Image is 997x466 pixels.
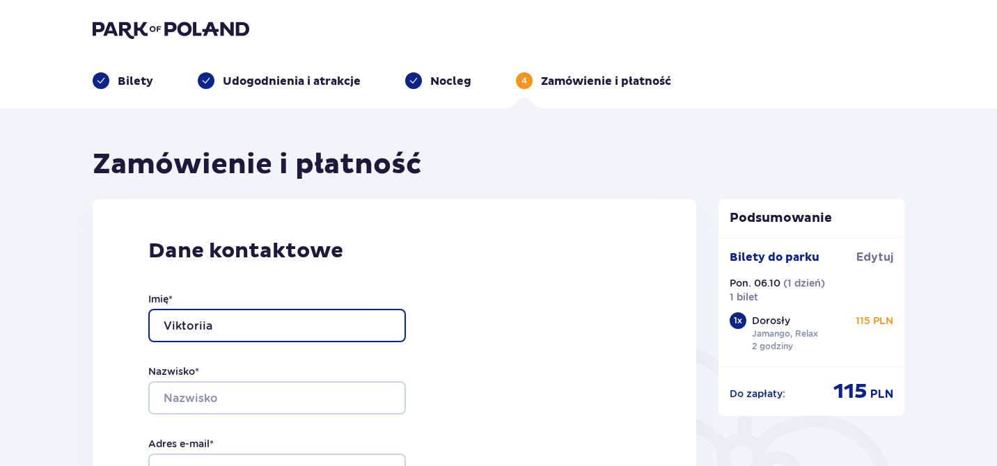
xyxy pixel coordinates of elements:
p: Zamówienie i płatność [541,74,671,89]
p: Jamango, Relax [752,328,818,340]
label: Imię * [148,292,173,306]
p: Nocleg [430,74,471,89]
p: Dane kontaktowe [148,238,641,264]
p: 1 bilet [730,290,758,304]
span: PLN [870,387,893,402]
p: Udogodnienia i atrakcje [223,74,361,89]
div: Bilety [93,72,153,89]
label: Adres e-mail * [148,437,214,451]
input: Imię [148,309,406,342]
div: Nocleg [405,72,471,89]
h1: Zamówienie i płatność [93,147,422,182]
p: ( 1 dzień ) [783,276,825,290]
p: Pon. 06.10 [730,276,780,290]
div: 4Zamówienie i płatność [516,72,671,89]
p: Do zapłaty : [730,387,785,401]
p: Bilety [118,74,153,89]
div: 1 x [730,312,746,329]
img: Park of Poland logo [93,19,249,39]
p: 2 godziny [752,340,793,353]
input: Nazwisko [148,381,406,415]
p: Bilety do parku [730,250,819,265]
span: Edytuj [856,250,893,265]
p: Podsumowanie [719,210,905,227]
p: 115 PLN [856,314,893,328]
div: Udogodnienia i atrakcje [198,72,361,89]
p: Dorosły [752,314,790,328]
p: 4 [521,74,527,87]
span: 115 [833,378,868,405]
label: Nazwisko * [148,364,199,378]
